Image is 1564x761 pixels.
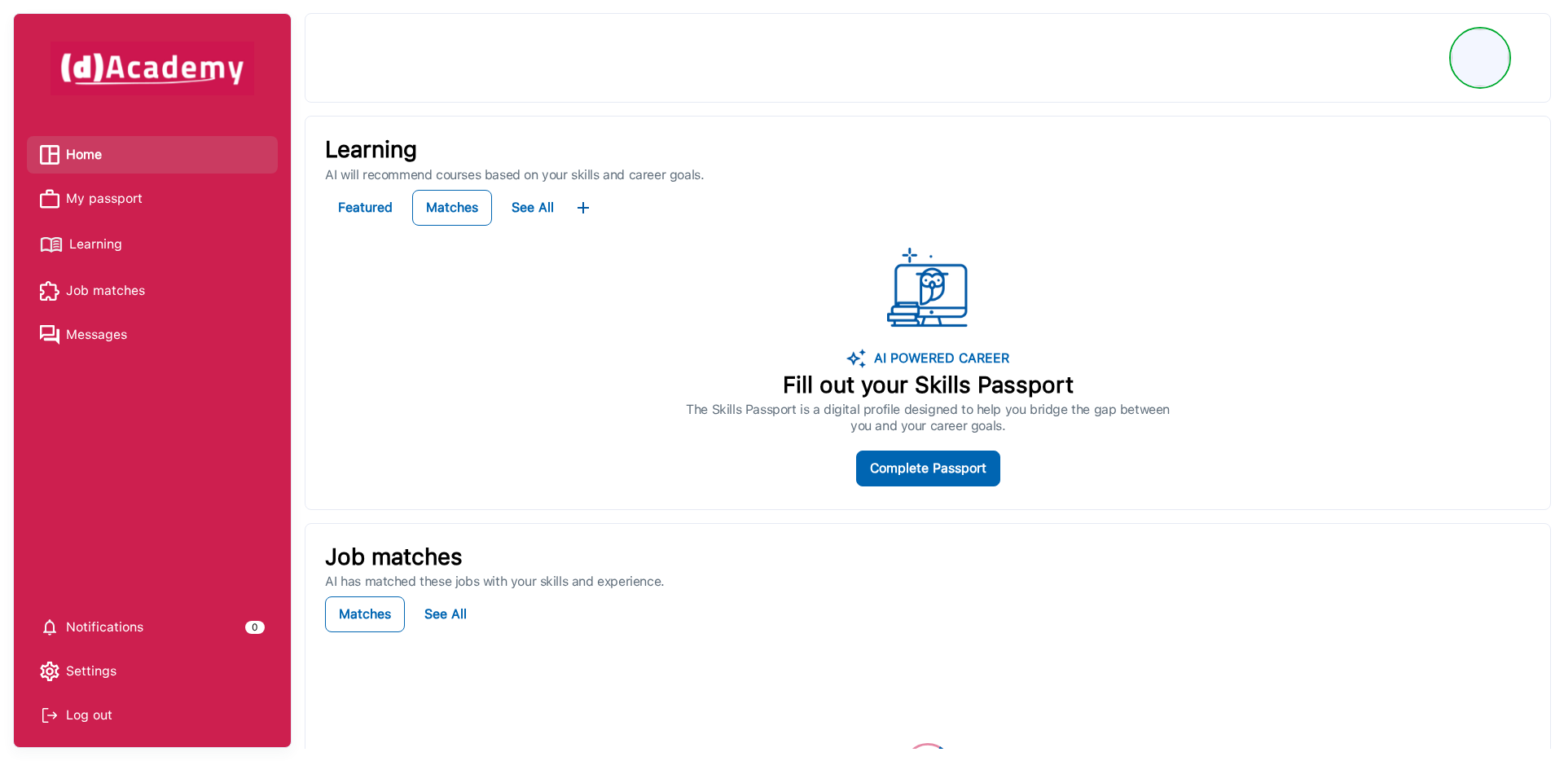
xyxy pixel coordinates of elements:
[426,196,478,219] div: Matches
[325,596,405,632] button: Matches
[338,196,393,219] div: Featured
[424,603,467,626] div: See All
[325,167,1531,183] p: AI will recommend courses based on your skills and career goals.
[325,543,1531,571] p: Job matches
[40,143,265,167] a: Home iconHome
[40,187,265,211] a: My passport iconMy passport
[40,618,59,637] img: setting
[573,198,593,218] img: ...
[325,190,406,226] button: Featured
[40,323,265,347] a: Messages iconMessages
[686,372,1170,399] p: Fill out your Skills Passport
[40,231,63,259] img: Learning icon
[66,143,102,167] span: Home
[40,189,59,209] img: My passport icon
[40,279,265,303] a: Job matches iconJob matches
[870,457,986,480] div: Complete Passport
[66,615,143,640] span: Notifications
[40,662,59,681] img: setting
[40,703,265,728] div: Log out
[1452,29,1509,86] img: Profile
[40,145,59,165] img: Home icon
[411,596,480,632] button: See All
[512,196,554,219] div: See All
[856,451,1000,486] button: Complete Passport
[325,136,1531,164] p: Learning
[686,402,1170,434] p: The Skills Passport is a digital profile designed to help you bridge the gap between you and your...
[66,187,143,211] span: My passport
[846,349,866,368] img: image
[66,323,127,347] span: Messages
[40,231,265,259] a: Learning iconLearning
[51,42,254,95] img: dAcademy
[69,232,122,257] span: Learning
[245,621,265,634] div: 0
[40,706,59,725] img: Log out
[887,248,969,329] img: ...
[866,349,1009,368] p: AI POWERED CAREER
[325,574,1531,590] p: AI has matched these jobs with your skills and experience.
[412,190,492,226] button: Matches
[66,659,116,684] span: Settings
[66,279,145,303] span: Job matches
[339,603,391,626] div: Matches
[499,190,567,226] button: See All
[40,325,59,345] img: Messages icon
[40,281,59,301] img: Job matches icon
